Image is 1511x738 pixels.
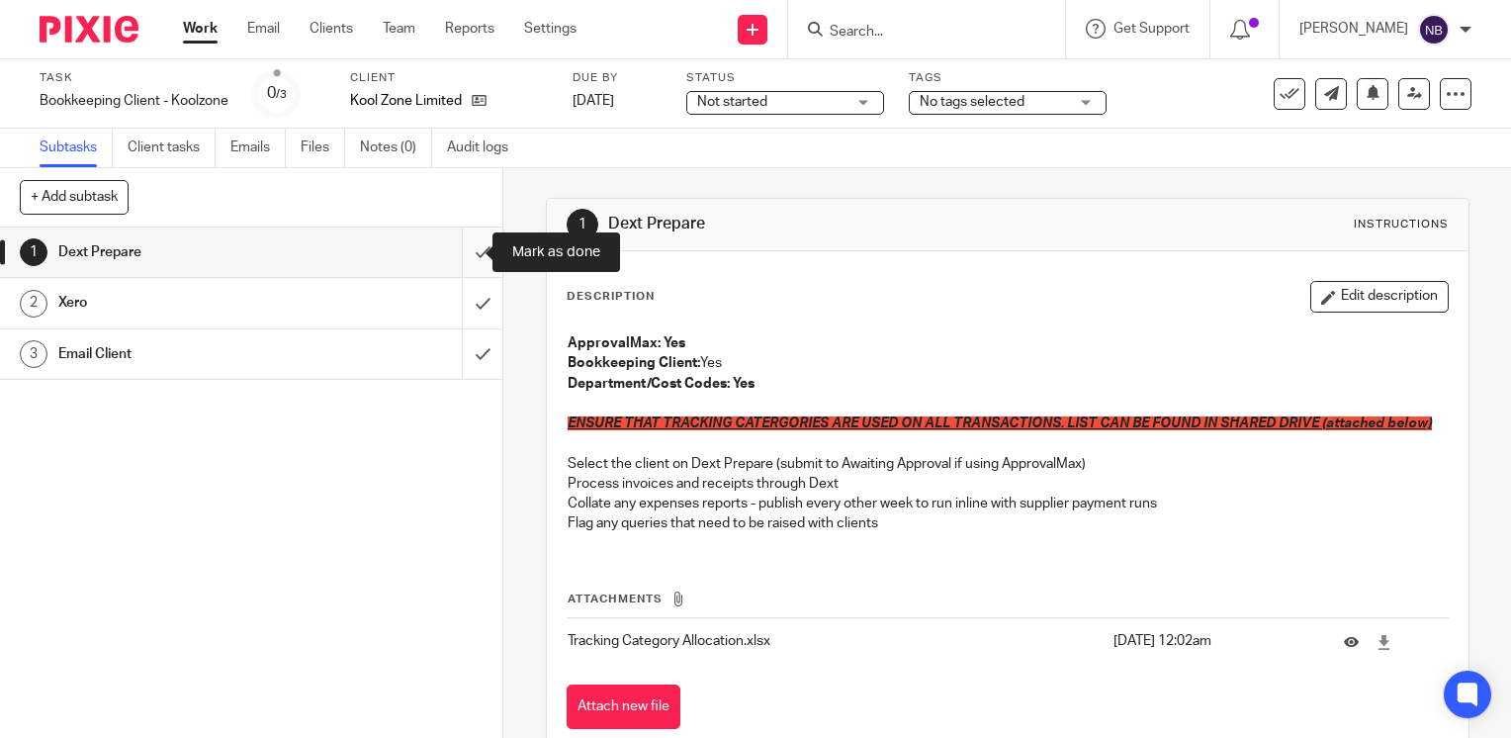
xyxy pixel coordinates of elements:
[445,19,494,39] a: Reports
[524,19,577,39] a: Settings
[20,290,47,318] div: 2
[568,356,700,370] strong: Bookkeeping Client:
[828,24,1006,42] input: Search
[1299,19,1408,39] p: [PERSON_NAME]
[1113,22,1190,36] span: Get Support
[1113,631,1314,651] p: [DATE] 12:02am
[568,494,1448,513] p: Collate any expenses reports - publish every other week to run inline with supplier payment runs
[697,95,767,109] span: Not started
[567,289,655,305] p: Description
[568,631,1103,651] p: Tracking Category Allocation.xlsx
[567,685,680,729] button: Attach new file
[1377,632,1391,652] a: Download
[40,91,228,111] div: Bookkeeping Client - Koolzone
[568,454,1448,474] p: Select the client on Dext Prepare (submit to Awaiting Approval if using ApprovalMax)
[568,594,663,604] span: Attachments
[58,339,314,369] h1: Email Client
[568,377,755,391] strong: Department/Cost Codes: Yes
[58,237,314,267] h1: Dext Prepare
[20,180,129,214] button: + Add subtask
[568,513,1448,533] p: Flag any queries that need to be raised with clients
[350,91,462,111] p: Kool Zone Limited
[360,129,432,167] a: Notes (0)
[58,288,314,318] h1: Xero
[568,474,1448,494] p: Process invoices and receipts through Dext
[40,16,138,43] img: Pixie
[247,19,280,39] a: Email
[267,82,287,105] div: 0
[909,70,1107,86] label: Tags
[20,340,47,368] div: 3
[128,129,216,167] a: Client tasks
[40,129,113,167] a: Subtasks
[350,70,548,86] label: Client
[567,209,598,240] div: 1
[20,238,47,266] div: 1
[686,70,884,86] label: Status
[608,214,1049,234] h1: Dext Prepare
[568,336,685,350] strong: ApprovalMax: Yes
[1310,281,1449,313] button: Edit description
[1418,14,1450,46] img: svg%3E
[447,129,523,167] a: Audit logs
[920,95,1024,109] span: No tags selected
[568,353,1448,373] p: Yes
[276,89,287,100] small: /3
[568,416,1432,430] span: ENSURE THAT TRACKING CATERGORIES ARE USED ON ALL TRANSACTIONS. LIST CAN BE FOUND IN SHARED DRIVE ...
[383,19,415,39] a: Team
[573,70,662,86] label: Due by
[1354,217,1449,232] div: Instructions
[40,70,228,86] label: Task
[301,129,345,167] a: Files
[573,94,614,108] span: [DATE]
[310,19,353,39] a: Clients
[183,19,218,39] a: Work
[230,129,286,167] a: Emails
